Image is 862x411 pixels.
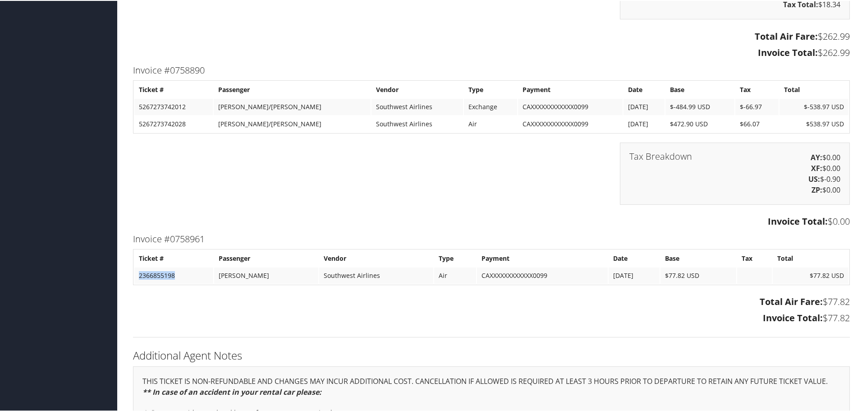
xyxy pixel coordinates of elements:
[319,267,433,283] td: Southwest Airlines
[319,249,433,266] th: Vendor
[434,267,476,283] td: Air
[812,184,822,194] strong: ZP:
[665,98,734,114] td: $-484.99 USD
[371,115,463,131] td: Southwest Airlines
[477,249,608,266] th: Payment
[464,98,517,114] td: Exchange
[142,386,321,396] strong: ** In case of an accident in your rental car please:
[779,81,848,97] th: Total
[214,267,318,283] td: [PERSON_NAME]
[779,98,848,114] td: $-538.97 USD
[133,232,850,245] h3: Invoice #0758961
[660,249,736,266] th: Base
[735,81,779,97] th: Tax
[758,46,818,58] strong: Invoice Total:
[133,29,850,42] h3: $262.99
[620,142,850,204] div: $0.00 $0.00 $-0.90 $0.00
[763,311,823,323] strong: Invoice Total:
[464,115,517,131] td: Air
[133,46,850,58] h3: $262.99
[624,115,665,131] td: [DATE]
[624,81,665,97] th: Date
[134,98,213,114] td: 5267273742012
[773,249,848,266] th: Total
[133,311,850,323] h3: $77.82
[811,152,822,162] strong: AY:
[133,63,850,76] h3: Invoice #0758890
[665,115,734,131] td: $472.90 USD
[735,98,779,114] td: $-66.97
[665,81,734,97] th: Base
[134,115,213,131] td: 5267273742028
[133,214,850,227] h3: $0.00
[768,214,828,226] strong: Invoice Total:
[773,267,848,283] td: $77.82 USD
[133,295,850,307] h3: $77.82
[609,267,660,283] td: [DATE]
[660,267,736,283] td: $77.82 USD
[134,249,213,266] th: Ticket #
[214,98,371,114] td: [PERSON_NAME]/[PERSON_NAME]
[609,249,660,266] th: Date
[464,81,517,97] th: Type
[371,81,463,97] th: Vendor
[518,81,623,97] th: Payment
[755,29,818,42] strong: Total Air Fare:
[134,81,213,97] th: Ticket #
[629,151,692,160] h3: Tax Breakdown
[811,162,822,172] strong: XF:
[134,267,213,283] td: 2366855198
[477,267,608,283] td: CAXXXXXXXXXXXX0099
[737,249,772,266] th: Tax
[214,115,371,131] td: [PERSON_NAME]/[PERSON_NAME]
[518,98,623,114] td: CAXXXXXXXXXXXX0099
[214,249,318,266] th: Passenger
[434,249,476,266] th: Type
[133,347,850,362] h2: Additional Agent Notes
[779,115,848,131] td: $538.97 USD
[808,173,820,183] strong: US:
[760,295,823,307] strong: Total Air Fare:
[214,81,371,97] th: Passenger
[735,115,779,131] td: $66.07
[371,98,463,114] td: Southwest Airlines
[624,98,665,114] td: [DATE]
[518,115,623,131] td: CAXXXXXXXXXXXX0099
